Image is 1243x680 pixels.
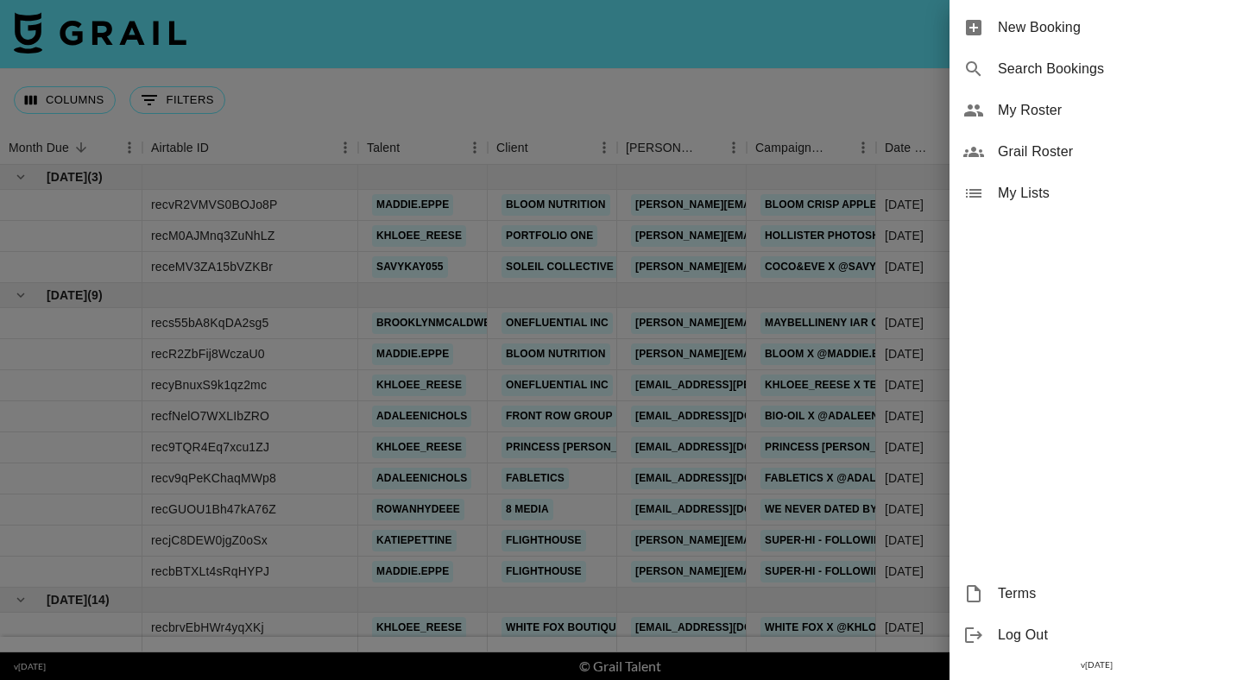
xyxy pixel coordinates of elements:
[950,7,1243,48] div: New Booking
[950,48,1243,90] div: Search Bookings
[998,583,1229,604] span: Terms
[998,17,1229,38] span: New Booking
[950,131,1243,173] div: Grail Roster
[950,573,1243,614] div: Terms
[998,142,1229,162] span: Grail Roster
[950,90,1243,131] div: My Roster
[998,100,1229,121] span: My Roster
[998,625,1229,645] span: Log Out
[950,173,1243,214] div: My Lists
[998,59,1229,79] span: Search Bookings
[950,656,1243,674] div: v [DATE]
[950,614,1243,656] div: Log Out
[998,183,1229,204] span: My Lists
